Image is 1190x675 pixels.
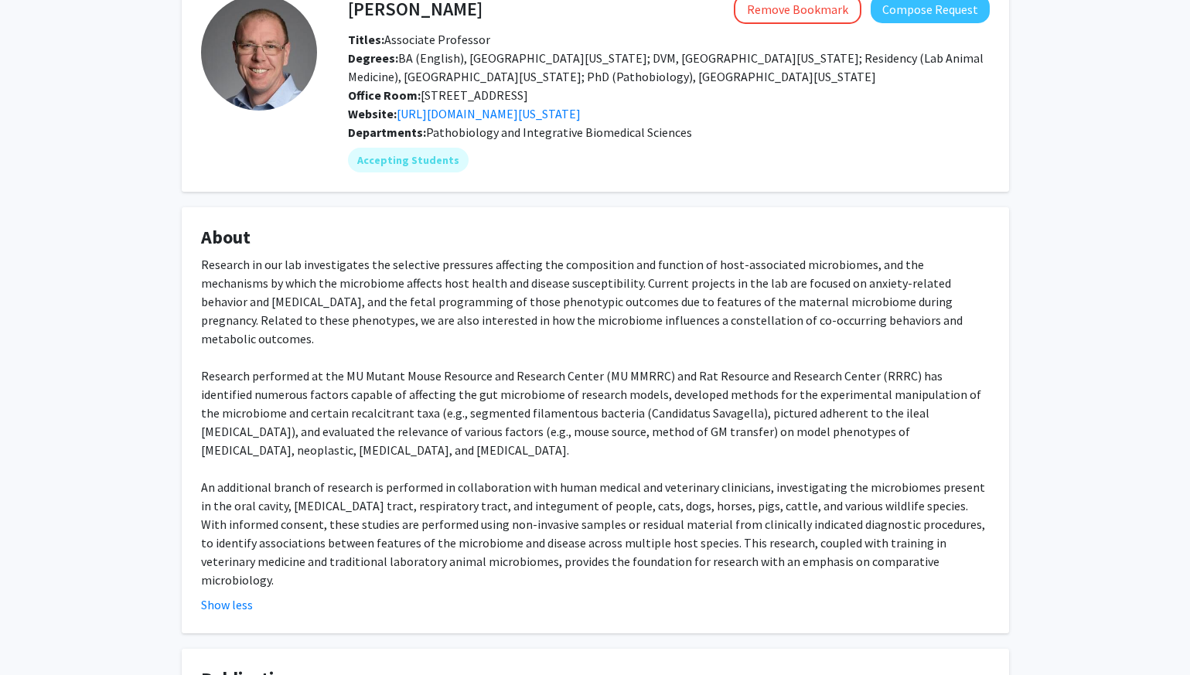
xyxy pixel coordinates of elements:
b: Website: [348,106,397,121]
span: Associate Professor [348,32,490,47]
mat-chip: Accepting Students [348,148,469,172]
b: Departments: [348,124,426,140]
div: Research in our lab investigates the selective pressures affecting the composition and function o... [201,255,990,589]
span: BA (English), [GEOGRAPHIC_DATA][US_STATE]; DVM, [GEOGRAPHIC_DATA][US_STATE]; Residency (Lab Anima... [348,50,984,84]
b: Titles: [348,32,384,47]
b: Office Room: [348,87,421,103]
span: [STREET_ADDRESS] [348,87,528,103]
b: Degrees: [348,50,398,66]
span: Pathobiology and Integrative Biomedical Sciences [426,124,692,140]
iframe: Chat [12,605,66,663]
button: Show less [201,595,253,614]
h4: About [201,227,990,249]
a: Opens in a new tab [397,106,581,121]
